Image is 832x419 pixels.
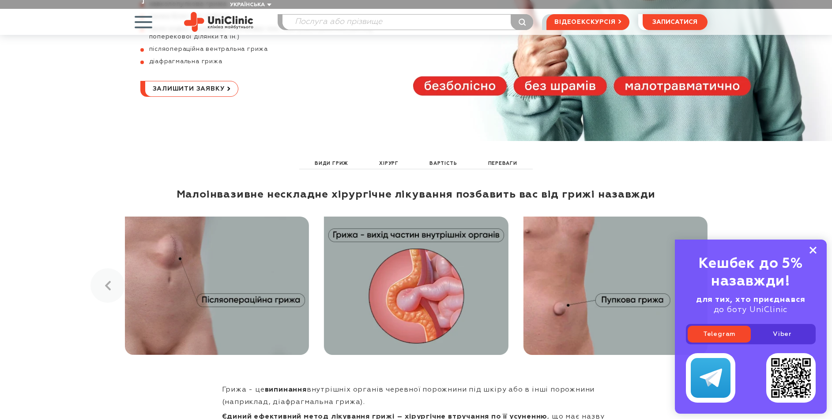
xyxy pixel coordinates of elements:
a: Вартість [427,159,459,169]
b: для тих, хто приєднався [696,296,806,304]
p: Грижа - це внутрішніх органів черевної порожнини під шкіру або в інші порожнини (наприклад, діафр... [222,384,610,408]
div: Кешбек до 5% назавжди! [686,255,816,290]
li: післяопераційна вентральна грижа [140,45,390,53]
a: хірург [377,159,401,169]
a: Види гриж [312,159,350,169]
span: відеоекскурсія [554,15,615,30]
a: Telegram [688,326,751,343]
span: Залишити заявку [153,81,225,96]
input: Послуга або прізвище [282,15,533,30]
span: записатися [652,19,697,25]
li: діафрагмальна грижа [140,57,390,65]
div: Малоінвазивне нескладне хірургічне лікування позбавить вас від грижі назавжди [125,188,708,201]
span: Українська [230,2,265,8]
img: Uniclinic [184,12,253,32]
a: Залишити заявку [140,81,238,97]
button: записатися [643,14,708,30]
button: Українська [228,2,271,8]
a: відеоекскурсія [546,14,629,30]
strong: випинання [265,386,307,393]
a: Viber [751,326,814,343]
a: Переваги [486,159,520,169]
div: до боту UniClinic [686,295,816,315]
